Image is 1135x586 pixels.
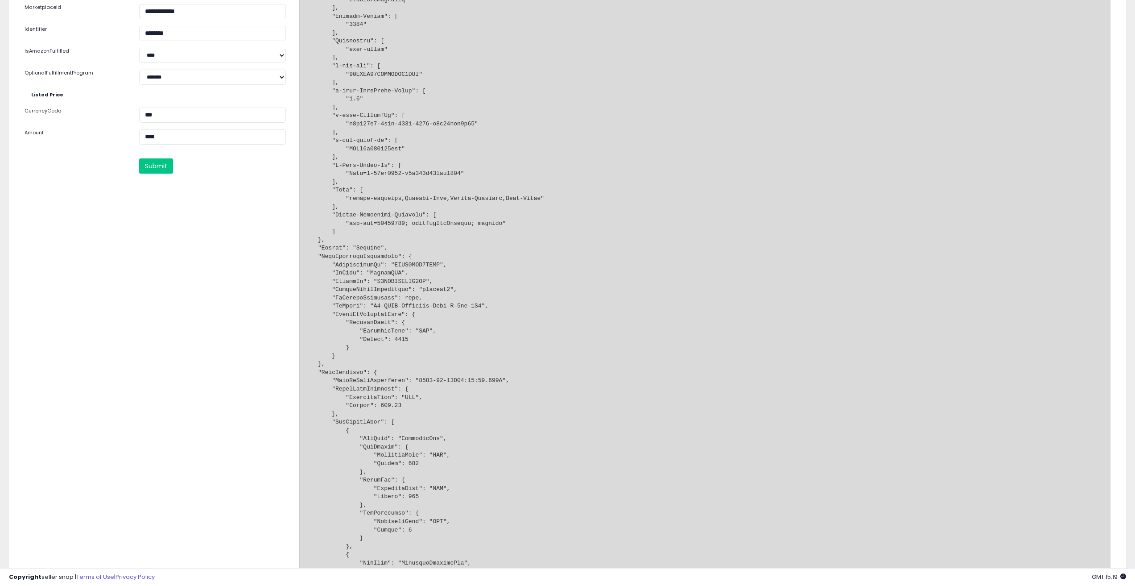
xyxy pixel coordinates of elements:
label: Listed Price [25,91,133,99]
a: Privacy Policy [116,573,155,581]
strong: Copyright [9,573,41,581]
label: CurrencyCode [18,108,132,115]
label: Amount [18,129,132,137]
button: Submit [139,158,173,174]
label: OptionalFulfillmentProgram [18,70,132,77]
div: seller snap | | [9,573,155,582]
label: IsAmazonFulfilled [18,48,132,55]
span: 2025-10-13 15:19 GMT [1092,573,1126,581]
a: Terms of Use [76,573,114,581]
label: MarketplaceId [18,4,132,11]
label: Identifier [18,26,132,33]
